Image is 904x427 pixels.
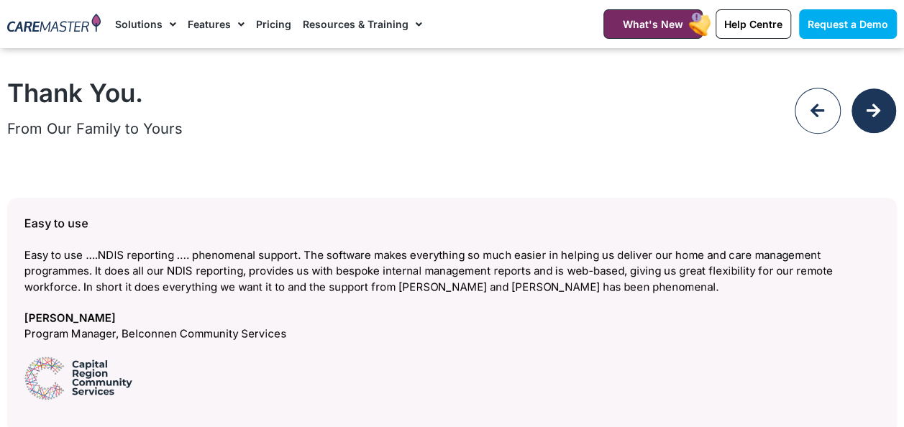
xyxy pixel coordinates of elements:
span: [PERSON_NAME] [24,310,880,326]
img: CareMaster Logo [7,14,101,35]
span: What's New [623,18,683,30]
span: From Our Family to Yours [7,120,183,137]
a: What's New [603,9,703,39]
img: Andrew McKerchar [24,357,132,400]
a: Request a Demo [799,9,897,39]
span: Easy to use [24,216,88,230]
h2: Thank You. [7,78,697,108]
span: Request a Demo [808,18,888,30]
div: Easy to use ….NDIS reporting …. phenomenal support. The software makes everything so much easier ... [24,215,880,295]
span: Program Manager, Belconnen Community Services [24,326,880,341]
a: Help Centre [716,9,791,39]
span: Help Centre [724,18,782,30]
